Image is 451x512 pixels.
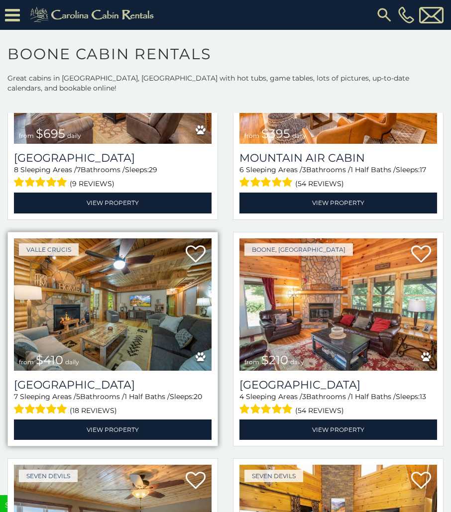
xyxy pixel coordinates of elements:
span: $395 [261,126,290,141]
a: View Property [14,419,212,440]
h3: Renaissance Lodge [14,151,212,165]
span: 3 [302,165,306,174]
a: Willow Valley View from $210 daily [239,238,437,371]
span: $695 [36,126,65,141]
img: Willow Valley View [239,238,437,371]
span: daily [290,358,304,366]
span: daily [67,132,81,139]
a: Add to favorites [411,471,431,492]
span: from [19,358,34,366]
a: Valle Crucis [19,243,79,256]
span: 3 [302,392,306,401]
a: [GEOGRAPHIC_DATA] [14,151,212,165]
a: Mountain Air Cabin [239,151,437,165]
span: 29 [149,165,157,174]
span: 13 [420,392,426,401]
div: Sleeping Areas / Bathrooms / Sleeps: [239,165,437,190]
a: Add to favorites [411,244,431,265]
span: from [19,132,34,139]
span: 1 Half Baths / [350,165,396,174]
a: [GEOGRAPHIC_DATA] [14,378,212,392]
span: (54 reviews) [295,404,344,417]
span: from [244,358,259,366]
div: Sleeping Areas / Bathrooms / Sleeps: [239,392,437,417]
span: 7 [14,392,18,401]
a: Add to favorites [186,244,206,265]
a: Seven Devils [244,470,303,482]
span: 1 Half Baths / [124,392,170,401]
a: Seven Devils [19,470,78,482]
span: $410 [36,353,63,367]
span: 4 [239,392,244,401]
img: Khaki-logo.png [25,5,162,25]
a: View Property [239,193,437,213]
a: Add to favorites [186,471,206,492]
img: search-regular.svg [375,6,393,24]
span: 8 [14,165,18,174]
span: (18 reviews) [70,404,117,417]
a: View Property [14,193,212,213]
span: 7 [77,165,81,174]
span: from [244,132,259,139]
span: 20 [194,392,202,401]
a: Boone, [GEOGRAPHIC_DATA] [244,243,353,256]
div: Sleeping Areas / Bathrooms / Sleeps: [14,392,212,417]
span: daily [292,132,306,139]
span: $210 [261,353,288,367]
span: 17 [420,165,426,174]
span: daily [65,358,79,366]
h3: Mountainside Lodge [14,378,212,392]
span: 6 [239,165,244,174]
a: Mountainside Lodge from $410 daily [14,238,212,371]
span: 1 Half Baths / [350,392,396,401]
div: Sleeping Areas / Bathrooms / Sleeps: [14,165,212,190]
a: [GEOGRAPHIC_DATA] [239,378,437,392]
span: (54 reviews) [295,177,344,190]
span: (9 reviews) [70,177,114,190]
img: Mountainside Lodge [14,238,212,371]
span: 5 [76,392,80,401]
a: View Property [239,419,437,440]
h3: Willow Valley View [239,378,437,392]
a: [PHONE_NUMBER] [396,6,417,23]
